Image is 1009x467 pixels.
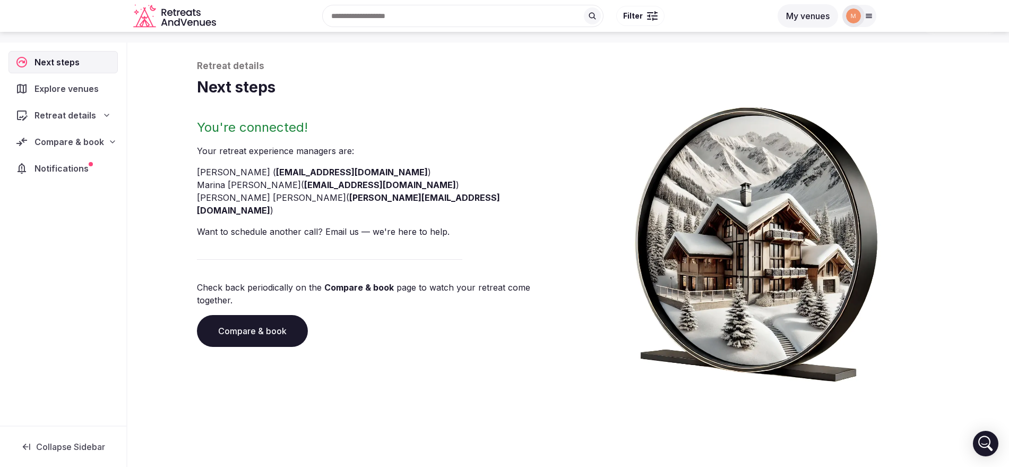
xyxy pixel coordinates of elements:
[197,191,564,217] li: [PERSON_NAME] [PERSON_NAME] ( )
[197,77,940,98] h1: Next steps
[846,9,861,23] img: marina
[197,225,564,238] p: Want to schedule another call? Email us — we're here to help.
[8,78,118,100] a: Explore venues
[36,441,105,452] span: Collapse Sidebar
[615,98,898,382] img: Winter chalet retreat in picture frame
[8,435,118,458] button: Collapse Sidebar
[35,162,93,175] span: Notifications
[133,4,218,28] a: Visit the homepage
[197,60,940,73] p: Retreat details
[197,166,564,179] li: [PERSON_NAME] ( )
[197,145,564,157] p: Your retreat experience manager s are :
[35,82,103,95] span: Explore venues
[197,179,564,191] li: Marina [PERSON_NAME] ( )
[8,157,118,180] a: Notifications
[616,6,665,26] button: Filter
[324,282,394,293] a: Compare & book
[35,135,104,148] span: Compare & book
[304,180,456,190] a: [EMAIL_ADDRESS][DOMAIN_NAME]
[197,119,564,136] h2: You're connected!
[35,56,84,69] span: Next steps
[778,11,838,21] a: My venues
[778,4,838,28] button: My venues
[197,192,500,216] a: [PERSON_NAME][EMAIL_ADDRESS][DOMAIN_NAME]
[276,167,428,177] a: [EMAIL_ADDRESS][DOMAIN_NAME]
[35,109,96,122] span: Retreat details
[973,431,998,456] div: Open Intercom Messenger
[8,51,118,73] a: Next steps
[133,4,218,28] svg: Retreats and Venues company logo
[623,11,643,21] span: Filter
[197,315,308,347] a: Compare & book
[197,281,564,307] p: Check back periodically on the page to watch your retreat come together.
